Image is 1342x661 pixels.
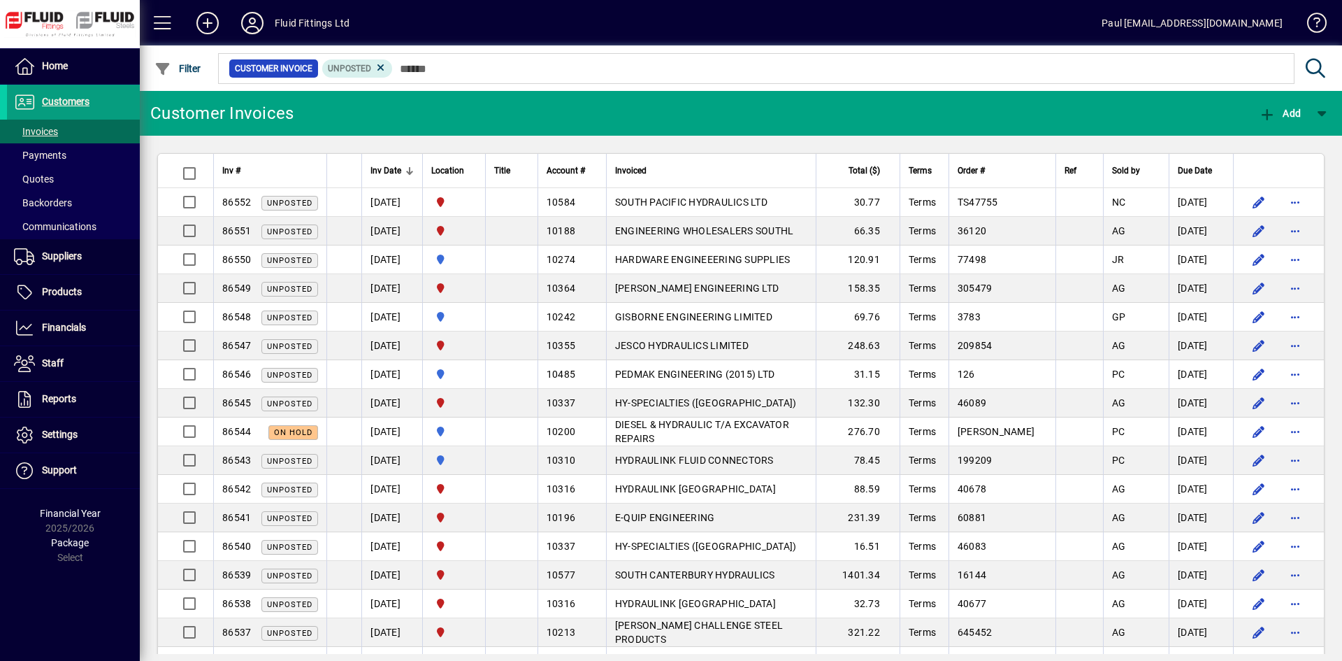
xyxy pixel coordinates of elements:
[816,618,900,647] td: 321.22
[1248,564,1270,586] button: Edit
[1112,163,1160,178] div: Sold by
[909,369,936,380] span: Terms
[816,360,900,389] td: 31.15
[909,426,936,437] span: Terms
[431,252,477,267] span: AUCKLAND
[431,625,477,640] span: FLUID FITTINGS CHRISTCHURCH
[1169,590,1233,618] td: [DATE]
[1102,12,1283,34] div: Paul [EMAIL_ADDRESS][DOMAIN_NAME]
[547,225,575,236] span: 10188
[1248,420,1270,443] button: Edit
[1169,332,1233,360] td: [DATE]
[816,446,900,475] td: 78.45
[1169,217,1233,246] td: [DATE]
[816,590,900,618] td: 32.73
[222,311,251,322] span: 86548
[547,311,575,322] span: 10242
[816,332,900,360] td: 248.63
[615,397,797,408] span: HY-SPECIALTIES ([GEOGRAPHIC_DATA])
[816,217,900,246] td: 66.35
[816,418,900,446] td: 276.70
[361,332,422,360] td: [DATE]
[222,197,251,208] span: 86552
[1248,478,1270,500] button: Edit
[1248,535,1270,557] button: Edit
[547,483,575,495] span: 10316
[1297,3,1325,48] a: Knowledge Base
[615,541,797,552] span: HY-SPECIALTIES ([GEOGRAPHIC_DATA])
[547,627,575,638] span: 10213
[1248,506,1270,529] button: Edit
[222,627,251,638] span: 86537
[1284,392,1306,414] button: More options
[1112,483,1126,495] span: AG
[1065,163,1095,178] div: Ref
[7,382,140,417] a: Reports
[361,188,422,217] td: [DATE]
[267,629,312,638] span: Unposted
[222,340,251,351] span: 86547
[1284,306,1306,328] button: More options
[615,455,774,466] span: HYDRAULINK FLUID CONNECTORS
[267,285,312,294] span: Unposted
[958,163,1047,178] div: Order #
[615,620,783,645] span: [PERSON_NAME] CHALLENGE STEEL PRODUCTS
[1284,248,1306,271] button: More options
[615,340,749,351] span: JESCO HYDRAULICS LIMITED
[816,532,900,561] td: 16.51
[7,167,140,191] a: Quotes
[431,163,464,178] span: Location
[615,598,776,609] span: HYDRAULINK [GEOGRAPHIC_DATA]
[361,303,422,332] td: [DATE]
[1248,592,1270,615] button: Edit
[222,512,251,523] span: 86541
[909,541,936,552] span: Terms
[547,512,575,523] span: 10196
[222,483,251,495] span: 86542
[1248,363,1270,385] button: Edit
[1169,303,1233,332] td: [DATE]
[431,395,477,411] span: FLUID FITTINGS CHRISTCHURCH
[1284,535,1306,557] button: More options
[431,424,477,439] span: AUCKLAND
[42,250,82,262] span: Suppliers
[1178,163,1225,178] div: Due Date
[370,163,401,178] span: Inv Date
[615,419,789,444] span: DIESEL & HYDRAULIC T/A EXCAVATOR REPAIRS
[1169,475,1233,504] td: [DATE]
[909,397,936,408] span: Terms
[361,504,422,532] td: [DATE]
[431,567,477,583] span: FLUID FITTINGS CHRISTCHURCH
[547,340,575,351] span: 10355
[274,428,312,437] span: On hold
[547,283,575,294] span: 10364
[1112,283,1126,294] span: AG
[547,426,575,437] span: 10200
[909,254,936,265] span: Terms
[1284,621,1306,644] button: More options
[1112,397,1126,408] span: AG
[958,541,986,552] span: 46083
[1248,621,1270,644] button: Edit
[1112,163,1140,178] span: Sold by
[222,598,251,609] span: 86538
[275,12,349,34] div: Fluid Fittings Ltd
[7,346,140,381] a: Staff
[150,102,294,125] div: Customer Invoices
[431,453,477,468] span: AUCKLAND
[267,571,312,581] span: Unposted
[1112,311,1126,322] span: GP
[230,10,275,36] button: Profile
[958,283,993,294] span: 305479
[7,453,140,488] a: Support
[1112,340,1126,351] span: AG
[1284,592,1306,615] button: More options
[1112,369,1125,380] span: PC
[547,254,575,265] span: 10274
[958,627,993,638] span: 645452
[222,426,251,437] span: 86544
[1284,191,1306,213] button: More options
[909,569,936,581] span: Terms
[42,357,64,369] span: Staff
[1284,478,1306,500] button: More options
